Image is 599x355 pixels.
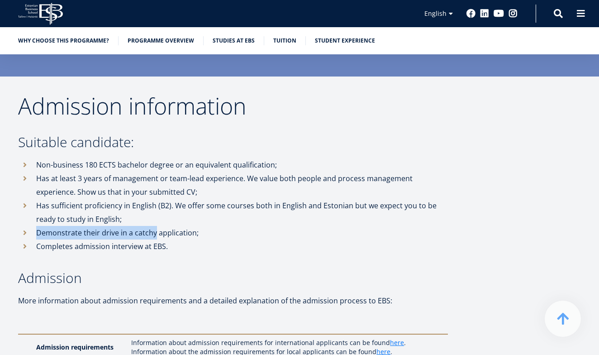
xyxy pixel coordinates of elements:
li: Has at least 3 years of management or team-lead experience. We value both people and process mana... [18,172,448,199]
p: Non-business 180 ECTS bachelor degree or an equivalent qualification; [36,158,448,172]
p: More information about admission requirements and a detailed explanation of the admission process... [18,294,448,307]
a: Student experience [315,36,375,45]
h3: Suitable candidate: [18,135,448,149]
a: Studies at EBS [213,36,255,45]
strong: Admission requirements [36,343,114,351]
span: Technology Innovation MBA [10,148,86,156]
a: Programme overview [128,36,194,45]
p: Information about admission requirements for international applicants can be found . [131,338,439,347]
a: Instagram [509,9,518,18]
input: One-year MBA (in Estonian) [2,126,8,132]
a: Facebook [466,9,475,18]
li: Demonstrate their drive in a catchy application; [18,226,448,240]
input: Two-year MBA [2,138,8,143]
span: Two-year MBA [10,137,49,145]
a: Linkedin [480,9,489,18]
a: Tuition [273,36,296,45]
h2: Admission information [18,95,448,117]
a: Why choose this programme? [18,36,109,45]
h3: Admission [18,271,448,285]
a: here [390,338,404,347]
li: Has sufficient proficiency in English (B2). We offer some courses both in English and Estonian bu... [18,199,448,226]
a: Youtube [494,9,504,18]
li: Completes admission interview at EBS. [18,240,448,253]
span: One-year MBA (in Estonian) [10,125,84,134]
span: Last Name [215,0,244,9]
input: Technology Innovation MBA [2,149,8,154]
